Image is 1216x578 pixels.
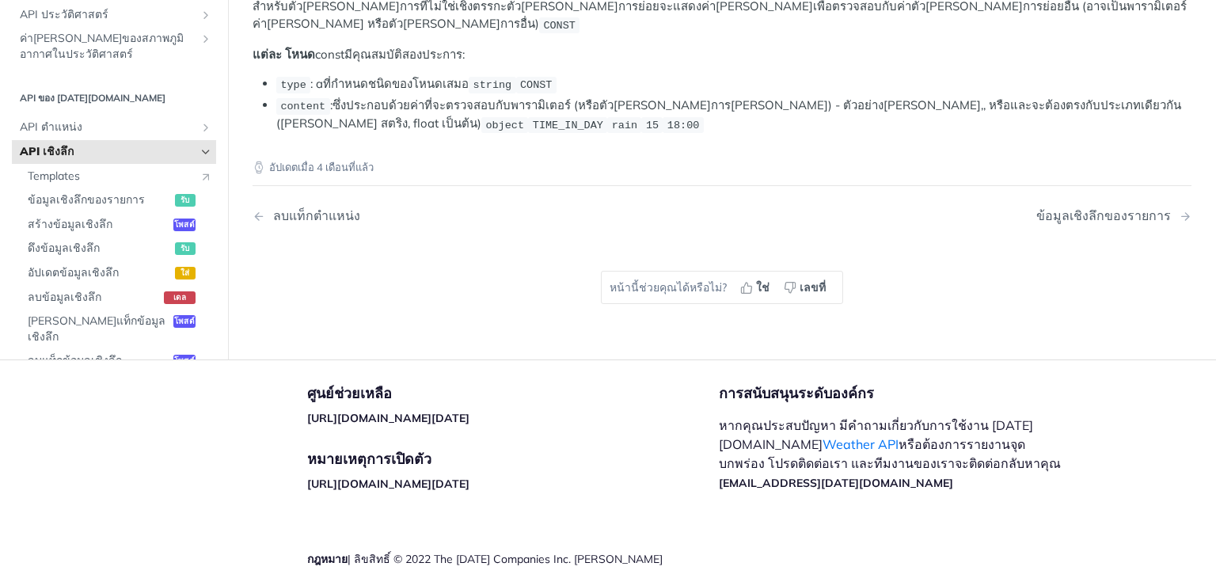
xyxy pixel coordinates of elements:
font: ข้อมูลเชิงลึกของรายการ [1036,207,1171,223]
a: TemplatesLink [20,165,216,188]
font: const [315,47,344,62]
font: ) - ตัวอย่าง[PERSON_NAME] [828,97,981,112]
font: API ของ [DATE][DOMAIN_NAME] [20,93,165,105]
button: เลขที่ [778,276,834,299]
font: ที่กำหนดชนิดของโหนดเสมอ [323,76,469,91]
i: Link [199,170,212,183]
font: ซึ่งประกอบด้วยค่าที่จะตรวจสอบกับพารามิเตอร์ (หรือตัว[PERSON_NAME]การ[PERSON_NAME] [332,97,828,112]
font: หมายเหตุการเปิดตัว [307,450,431,468]
font: เมื่อ 4 เดือนที่แล้ว [298,161,374,173]
a: Weather API [823,436,899,452]
font: การสนับสนุนระดับองค์กร [719,384,874,402]
font: โพสต์ [174,356,194,367]
font: โพสต์ [174,219,194,230]
a: ลบข้อมูลเชิงลึกเดล [20,286,216,310]
font: ศูนย์ช่วยเหลือ [307,384,392,402]
a: [PERSON_NAME]แท็กข้อมูลเชิงลึกโพสต์ [20,310,216,349]
font: , [981,97,983,112]
span: CONST [543,19,576,31]
span: string [473,79,512,91]
span: CONST [520,79,553,91]
a: API เชิงลึกHide subpages for Insights API [12,140,216,164]
font: เลขที่ [800,280,826,295]
a: ข้อมูลเชิงลึกของรายการรับ [20,189,216,213]
font: API เชิงลึก [20,144,74,158]
font: ลบแท็กตำแหน่ง [273,207,360,223]
font: เดล [173,292,186,302]
button: แสดงหน้าย่อยสำหรับ Locations API [199,122,212,135]
span: type [280,79,306,91]
a: ลบแท็กข้อมูลเชิงลึกโพสต์ [20,350,216,374]
a: ดึงข้อมูลเชิงลึกรับ [20,238,216,261]
a: [URL][DOMAIN_NAME][DATE] [307,411,469,425]
font: API ประวัติศาสตร์ [20,7,108,21]
a: [EMAIL_ADDRESS][DATE][DOMAIN_NAME] [719,476,953,490]
font: ลบแท็กข้อมูลเชิงลึก [28,354,122,368]
font: ค่า[PERSON_NAME]ของสภาพภูมิอากาศในประวัติศาสตร์ [20,32,184,62]
span: TIME_IN_DAY [533,119,603,131]
span: rain [612,119,637,131]
font: รับ [180,244,189,254]
nav: การควบคุมการแบ่งหน้า [253,192,1191,239]
font: | ลิขสิทธิ์ © 2022 The [DATE] Companies Inc. [PERSON_NAME] [348,552,663,566]
button: Show subpages for Historical API [199,9,212,21]
a: หน้าก่อนหน้า: ลบแท็กตำแหน่ง [253,208,655,223]
font: ข้อมูลเชิงลึกของรายการ [28,193,145,207]
button: แสดงหน้าย่อยสำหรับค่าปกติของสภาพภูมิอากาศในประวัติศาสตร์ [199,33,212,46]
font: API ตำแหน่ง [20,120,82,135]
button: ใช่ [735,276,778,299]
font: : [330,97,332,112]
font: ดึงข้อมูลเชิงลึก [28,241,100,256]
a: ค่า[PERSON_NAME]ของสภาพภูมิอากาศในประวัติศาสตร์แสดงหน้าย่อยสำหรับค่าปกติของสภาพภูมิอากาศในประวัติ... [12,28,216,67]
font: รับ [180,196,189,206]
a: [URL][DOMAIN_NAME][DATE] [307,477,469,491]
font: : a [310,76,323,91]
span: object [485,119,524,131]
a: API ประวัติศาสตร์Show subpages for Historical API [12,3,216,27]
button: Hide subpages for Insights API [199,146,212,158]
font: หากคุณประสบปัญหา มีคำถามเกี่ยวกับการใช้งาน [DATE][DOMAIN_NAME] [719,417,1033,452]
font: ใช่ [756,280,769,295]
a: กฎหมาย [307,552,348,566]
font: อัปเดตข้อมูลเชิงลึก [28,265,119,279]
span: 15 [646,119,659,131]
font: แต่ละ โหนด [253,47,315,62]
a: หน้าถัดไป: รายการข้อมูลเชิงลึก [1036,208,1191,223]
a: API ตำแหน่งแสดงหน้าย่อยสำหรับ Locations API [12,116,216,140]
font: มีคุณสมบัติสองประการ: [344,47,465,62]
font: อัปเดต [269,161,298,173]
span: Templates [28,169,192,184]
font: , หรือ [983,97,1010,112]
a: สร้างข้อมูลเชิงลึกโพสต์ [20,213,216,237]
font: ใส่ [180,268,189,278]
font: [PERSON_NAME]แท็กข้อมูลเชิงลึก [28,314,165,344]
font: สร้างข้อมูลเชิงลึก [28,217,112,231]
span: 18:00 [667,119,700,131]
font: ลบข้อมูลเชิงลึก [28,290,101,304]
font: โพสต์ [174,317,194,327]
a: อัปเดตข้อมูลเชิงลึกใส่ [20,261,216,285]
span: content [280,101,325,112]
font: หน้านี้ช่วยคุณได้หรือไม่? [610,280,727,295]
